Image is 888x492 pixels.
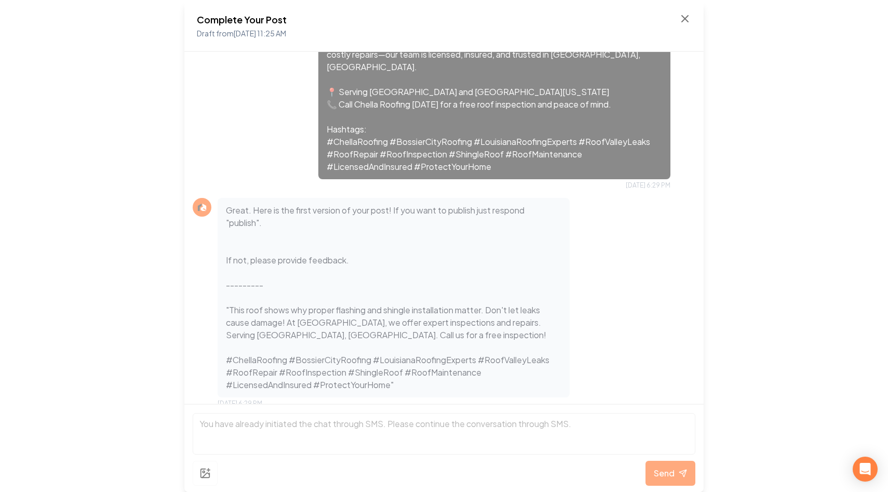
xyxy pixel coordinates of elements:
span: [DATE] 6:29 PM [218,400,262,408]
img: Rebolt Logo [196,201,208,214]
p: Great. Here is the first version of your post! If you want to publish just respond "publish". If ... [226,204,561,391]
span: [DATE] 6:29 PM [626,181,670,190]
span: Draft from [DATE] 11:25 AM [197,29,286,38]
div: Open Intercom Messenger [853,457,878,482]
h2: Complete Your Post [197,12,287,27]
